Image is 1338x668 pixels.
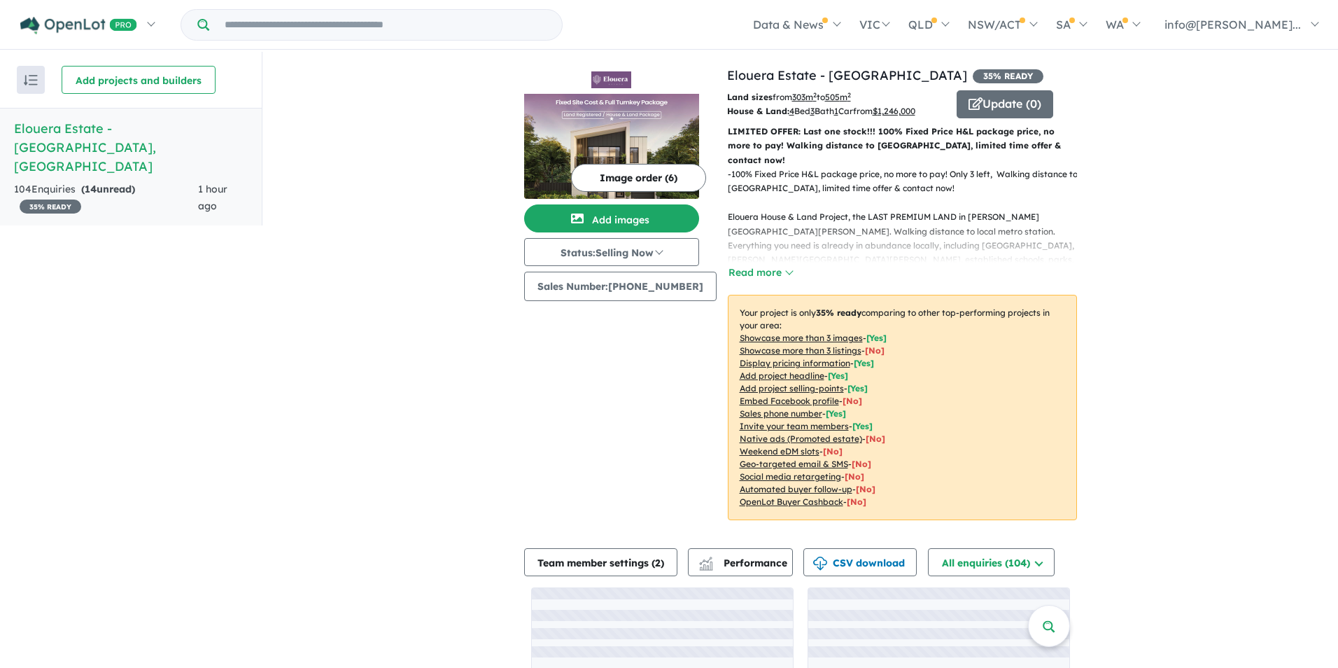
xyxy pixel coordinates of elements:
[740,459,848,469] u: Geo-targeted email & SMS
[24,75,38,85] img: sort.svg
[854,358,874,368] span: [ Yes ]
[727,90,946,104] p: from
[856,484,875,494] span: [No]
[727,104,946,118] p: Bed Bath Car from
[803,548,917,576] button: CSV download
[524,66,699,199] a: Elouera Estate - Tallawong LogoElouera Estate - Tallawong
[957,90,1053,118] button: Update (0)
[865,345,885,356] span: [ No ]
[212,10,559,40] input: Try estate name, suburb, builder or developer
[524,94,699,199] img: Elouera Estate - Tallawong
[728,265,794,281] button: Read more
[866,333,887,343] span: [ Yes ]
[813,91,817,99] sup: 2
[524,204,699,232] button: Add images
[973,69,1043,83] span: 35 % READY
[740,484,852,494] u: Automated buyer follow-up
[20,17,137,34] img: Openlot PRO Logo White
[789,106,794,116] u: 4
[826,408,846,419] span: [ Yes ]
[843,396,862,406] span: [ No ]
[740,383,844,394] u: Add project selling-points
[740,496,843,507] u: OpenLot Buyer Cashback
[699,557,712,564] img: line-chart.svg
[740,345,861,356] u: Showcase more than 3 listings
[845,471,864,482] span: [No]
[20,200,81,214] span: 35 % READY
[14,181,198,215] div: 104 Enquir ies
[198,183,227,212] span: 1 hour ago
[740,421,849,431] u: Invite your team members
[524,272,717,301] button: Sales Number:[PHONE_NUMBER]
[873,106,915,116] u: $ 1,246,000
[701,557,787,569] span: Performance
[85,183,97,195] span: 14
[740,446,819,457] u: Weekend eDM slots
[928,548,1055,576] button: All enquiries (104)
[866,433,885,444] span: [No]
[727,106,789,116] b: House & Land:
[699,562,713,571] img: bar-chart.svg
[740,370,824,381] u: Add project headline
[524,548,677,576] button: Team member settings (2)
[847,91,851,99] sup: 2
[524,238,699,266] button: Status:Selling Now
[813,557,827,571] img: download icon
[740,433,862,444] u: Native ads (Promoted estate)
[727,67,967,83] a: Elouera Estate - [GEOGRAPHIC_DATA]
[728,167,1088,410] p: - 100% Fixed Price H&L package price, no more to pay! Only 3 left, Walking distance to [GEOGRAPHI...
[740,333,863,343] u: Showcase more than 3 images
[530,71,693,88] img: Elouera Estate - Tallawong Logo
[852,421,873,431] span: [ Yes ]
[817,92,851,102] span: to
[571,164,706,192] button: Image order (6)
[847,383,868,394] span: [ Yes ]
[728,125,1077,167] p: LIMITED OFFER: Last one stock!!! 100% Fixed Price H&L package price, no more to pay! Walking dist...
[62,66,216,94] button: Add projects and builders
[14,119,248,176] h5: Elouera Estate - [GEOGRAPHIC_DATA] , [GEOGRAPHIC_DATA]
[825,92,851,102] u: 505 m
[792,92,817,102] u: 303 m
[728,295,1077,520] p: Your project is only comparing to other top-performing projects in your area: - - - - - - - - - -...
[727,92,773,102] b: Land sizes
[81,183,135,195] strong: ( unread)
[740,408,822,419] u: Sales phone number
[852,459,871,469] span: [No]
[823,446,843,457] span: [No]
[828,370,848,381] span: [ Yes ]
[740,358,850,368] u: Display pricing information
[740,471,841,482] u: Social media retargeting
[847,496,866,507] span: [No]
[810,106,815,116] u: 3
[834,106,838,116] u: 1
[740,396,839,406] u: Embed Facebook profile
[655,557,661,569] span: 2
[1164,18,1301,32] span: info@[PERSON_NAME]...
[816,307,861,318] b: 35 % ready
[688,548,793,576] button: Performance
